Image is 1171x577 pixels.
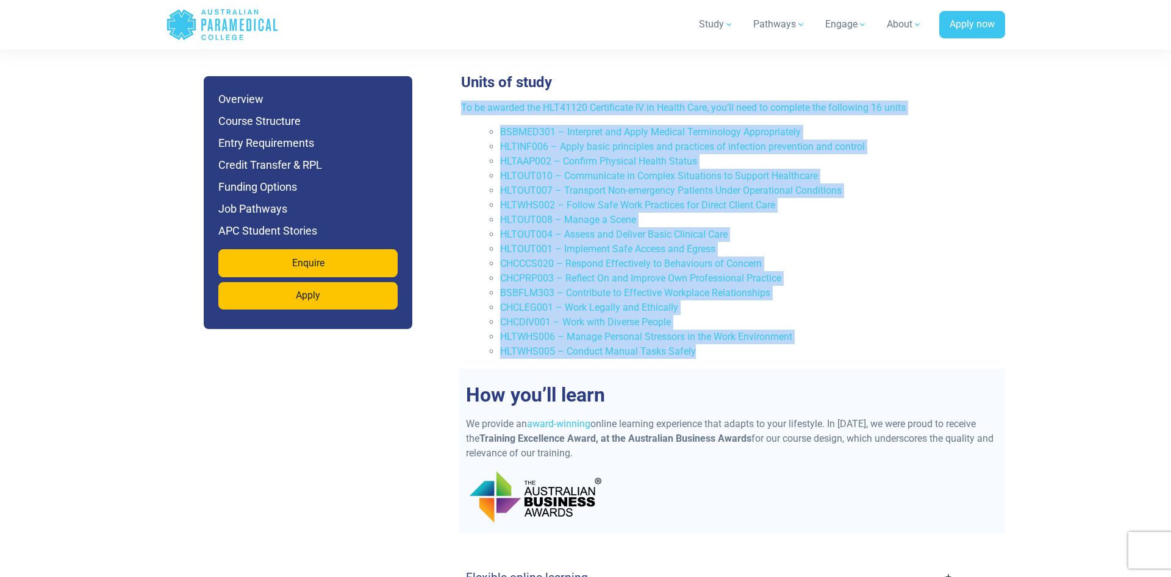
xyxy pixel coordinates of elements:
a: HLTOUT004 – Assess and Deliver Basic Clinical Care [500,228,728,240]
a: BSBMED301 – Interpret and Apply Medical Terminology Appropriately [500,126,801,138]
a: Pathways [746,7,813,41]
a: HLTWHS002 – Follow Safe Work Practices for Direct Client Care [500,199,775,211]
a: Australian Paramedical College [166,5,279,44]
h2: How you’ll learn [459,383,1005,406]
a: HLTWHS006 – Manage Personal Stressors in the Work Environment [500,331,792,342]
a: HLTOUT001 – Implement Safe Access and Egress [500,243,715,255]
a: Apply now [939,11,1005,39]
p: To be awarded the HLT41120 Certificate IV in Health Care, you’ll need to complete the following 1... [461,101,993,115]
a: CHCDIV001 – Work with Diverse People [500,316,671,328]
a: About [879,7,929,41]
a: HLTOUT008 – Manage a Scene [500,214,636,225]
strong: Training Excellence Award, at the Australian Business Awards [479,433,751,444]
a: Engage [818,7,875,41]
a: CHCPRP003 – Reflect On and Improve Own Professional Practice [500,272,781,284]
h3: Units of study [454,74,1000,91]
p: We provide an online learning experience that adapts to your lifestyle. In [DATE], we were proud ... [466,417,998,461]
a: HLTOUT007 – Transport Non-emergency Patients Under Operational Conditions [500,185,842,196]
a: BSBFLM303 – Contribute to Effective Workplace Relationships [500,287,770,299]
a: HLTAAP002 – Confirm Physical Health Status [500,155,697,167]
a: CHCCCS020 – Respond Effectively to Behaviours of Concern [500,258,762,269]
a: HLTOUT010 – Communicate in Complex Situations to Support Healthcare [500,170,818,182]
a: award-winning [527,418,590,430]
a: Study [692,7,741,41]
a: HLTINF006 – Apply basic principles and practices of infection prevention and control [500,141,865,152]
a: HLTWHS005 – Conduct Manual Tasks Safely [500,345,696,357]
a: CHCLEG001 – Work Legally and Ethically [500,302,678,313]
